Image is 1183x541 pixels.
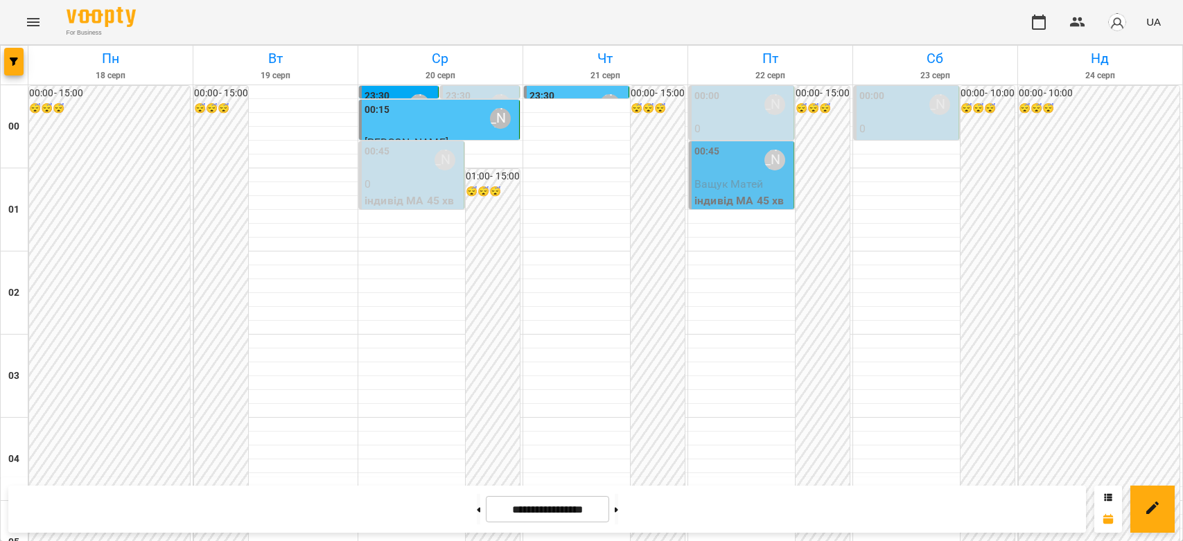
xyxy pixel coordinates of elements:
[859,121,956,137] p: 0
[29,86,190,101] h6: 00:00 - 15:00
[796,101,850,116] h6: 😴😴😴
[365,136,448,149] span: [PERSON_NAME]
[67,7,136,27] img: Voopty Logo
[195,48,356,69] h6: Вт
[859,89,885,104] label: 00:00
[30,69,191,82] h6: 18 серп
[929,94,950,115] div: Бондарєва Валерія
[690,48,850,69] h6: Пт
[490,94,511,115] div: Бондарєва Валерія
[194,86,248,101] h6: 00:00 - 15:00
[195,69,356,82] h6: 19 серп
[8,452,19,467] h6: 04
[360,69,520,82] h6: 20 серп
[525,69,685,82] h6: 21 серп
[961,86,1015,101] h6: 00:00 - 10:00
[1019,101,1180,116] h6: 😴😴😴
[67,28,136,37] span: For Business
[365,89,390,104] label: 23:30
[694,89,720,104] label: 00:00
[855,48,1015,69] h6: Сб
[694,137,791,170] p: індивід МА 45 хв ([PERSON_NAME])
[365,193,461,225] p: індивід МА 45 хв ([PERSON_NAME])
[360,48,520,69] h6: Ср
[30,48,191,69] h6: Пн
[8,285,19,301] h6: 02
[365,176,461,193] p: 0
[8,369,19,384] h6: 03
[694,144,720,159] label: 00:45
[694,193,791,209] p: індивід МА 45 хв
[409,94,430,115] div: Бондарєва Валерія
[1019,86,1180,101] h6: 00:00 - 10:00
[694,121,791,137] p: 0
[194,101,248,116] h6: 😴😴😴
[690,69,850,82] h6: 22 серп
[764,94,785,115] div: Бондарєва Валерія
[8,119,19,134] h6: 00
[961,101,1015,116] h6: 😴😴😴
[764,150,785,170] div: Бондарєва Валерія
[525,48,685,69] h6: Чт
[435,150,455,170] div: Бондарєва Валерія
[8,202,19,218] h6: 01
[1107,12,1127,32] img: avatar_s.png
[490,108,511,129] div: Бондарєва Валерія
[17,6,50,39] button: Menu
[1020,69,1180,82] h6: 24 серп
[529,89,555,104] label: 23:30
[859,137,956,170] p: індивід МА 45 хв ([PERSON_NAME])
[29,101,190,116] h6: 😴😴😴
[466,169,520,184] h6: 01:00 - 15:00
[466,184,520,199] h6: 😴😴😴
[599,94,620,115] div: Бондарєва Валерія
[365,144,390,159] label: 00:45
[796,86,850,101] h6: 00:00 - 15:00
[446,89,471,104] label: 23:30
[365,103,390,118] label: 00:15
[1146,15,1161,29] span: UA
[1141,9,1166,35] button: UA
[631,86,685,101] h6: 00:00 - 15:00
[694,177,764,190] span: Ващук Матей
[855,69,1015,82] h6: 23 серп
[631,101,685,116] h6: 😴😴😴
[1020,48,1180,69] h6: Нд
